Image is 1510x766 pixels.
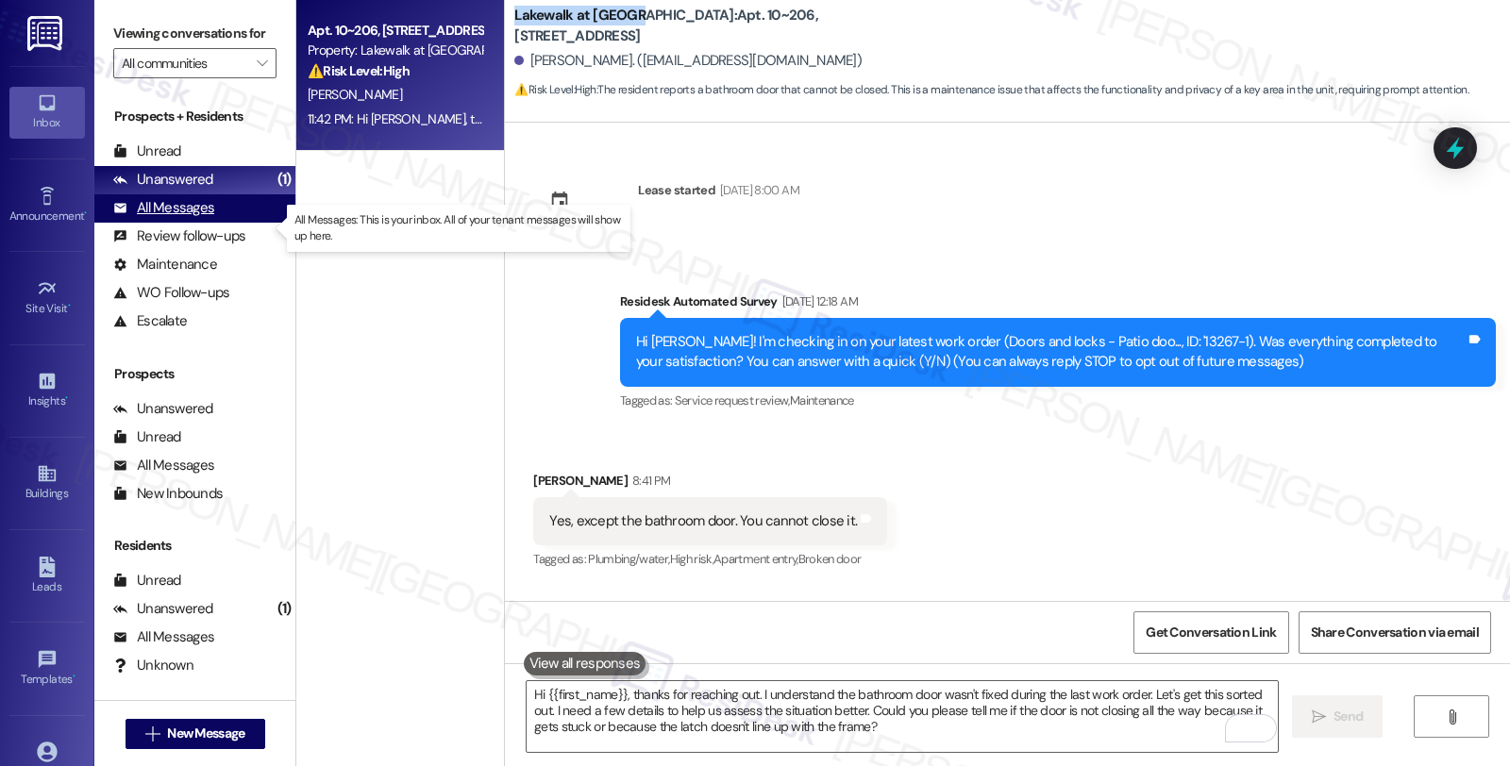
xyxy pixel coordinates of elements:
[1312,709,1326,724] i: 
[308,21,482,41] div: Apt. 10~206, [STREET_ADDRESS]
[308,86,402,103] span: [PERSON_NAME]
[636,332,1466,373] div: Hi [PERSON_NAME]! I'm checking in on your latest work order (Doors and locks - Patio doo..., ID: ...
[9,87,85,138] a: Inbox
[620,291,1496,318] div: Residesk Automated Survey
[533,471,887,497] div: [PERSON_NAME]
[1133,611,1288,654] button: Get Conversation Link
[113,283,229,303] div: WO Follow-ups
[9,551,85,602] a: Leads
[113,399,213,419] div: Unanswered
[514,6,892,46] b: Lakewalk at [GEOGRAPHIC_DATA]: Apt. 10~206, [STREET_ADDRESS]
[113,599,213,619] div: Unanswered
[790,392,854,408] span: Maintenance
[638,180,715,200] div: Lease started
[715,180,799,200] div: [DATE] 8:00 AM
[9,365,85,416] a: Insights •
[113,142,181,161] div: Unread
[588,551,669,567] span: Plumbing/water ,
[514,82,596,97] strong: ⚠️ Risk Level: High
[113,170,213,190] div: Unanswered
[9,458,85,508] a: Buildings
[113,656,193,675] div: Unknown
[273,594,296,624] div: (1)
[675,392,790,408] span: Service request review ,
[113,427,181,447] div: Unread
[73,670,75,683] span: •
[113,198,214,218] div: All Messages
[620,387,1496,414] div: Tagged as:
[1292,695,1384,738] button: Send
[126,719,265,749] button: New Message
[94,536,295,556] div: Residents
[113,19,277,48] label: Viewing conversations for
[273,165,296,194] div: (1)
[145,726,159,741] i: 
[1146,623,1276,642] span: Get Conversation Link
[549,511,857,531] div: Yes, except the bathroom door. You cannot close it.
[778,291,858,311] div: [DATE] 12:18 AM
[94,107,295,126] div: Prospects + Residents
[1311,623,1479,642] span: Share Conversation via email
[527,681,1278,752] textarea: To enrich screen reader interactions, please activate Accessibility in Grammarly extension settings
[1299,611,1491,654] button: Share Conversation via email
[628,471,670,491] div: 8:41 PM
[9,643,85,694] a: Templates •
[1334,707,1363,726] span: Send
[113,456,214,475] div: All Messages
[514,80,1468,100] span: : The resident reports a bathroom door that cannot be closed. This is a maintenance issue that af...
[167,724,244,743] span: New Message
[68,299,71,312] span: •
[113,226,245,246] div: Review follow-ups
[27,16,66,51] img: ResiDesk Logo
[514,51,862,71] div: [PERSON_NAME]. ([EMAIL_ADDRESS][DOMAIN_NAME])
[308,62,410,79] strong: ⚠️ Risk Level: High
[113,311,187,331] div: Escalate
[533,545,887,573] div: Tagged as:
[113,255,217,275] div: Maintenance
[1445,709,1459,724] i: 
[113,571,181,591] div: Unread
[257,56,267,71] i: 
[9,273,85,324] a: Site Visit •
[122,48,246,78] input: All communities
[113,627,214,647] div: All Messages
[713,551,798,567] span: Apartment entry ,
[670,551,714,567] span: High risk ,
[84,207,87,220] span: •
[798,551,862,567] span: Broken door
[294,212,623,244] p: All Messages: This is your inbox. All of your tenant messages will show up here.
[94,364,295,384] div: Prospects
[113,484,223,504] div: New Inbounds
[308,41,482,60] div: Property: Lakewalk at [GEOGRAPHIC_DATA]
[65,391,68,405] span: •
